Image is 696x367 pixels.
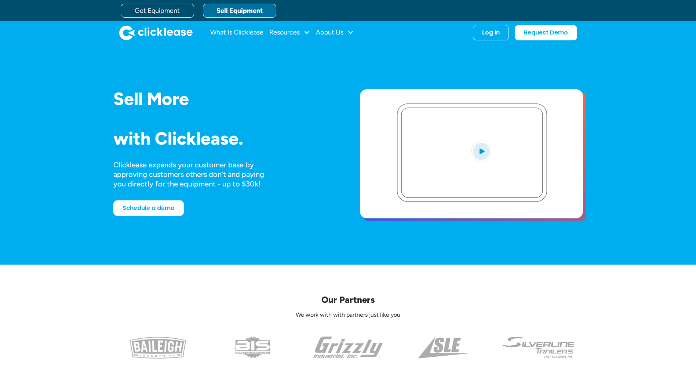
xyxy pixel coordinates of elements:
[113,200,184,216] a: Schedule a demo
[482,29,500,36] div: Log In
[130,337,186,359] img: baileigh logo
[500,337,576,359] img: undefined
[119,25,193,40] img: Clicklease logo
[113,129,336,148] h1: with Clicklease.
[313,337,383,359] img: the grizzly industrial inc logo
[113,160,278,189] div: Clicklease expands your customer base by approving customers others don’t and paying you directly...
[360,89,583,218] a: open lightbox
[418,337,468,359] img: a black and white photo of the side of a triangle
[269,25,310,40] div: Resources
[113,311,583,319] p: We work with with partners just like you
[203,4,276,18] a: Sell Equipment
[210,25,263,40] a: What Is Clicklease
[113,294,583,305] p: Our Partners
[121,4,194,18] a: Get Equipment
[235,337,270,359] img: the logo for beaver industrial supply
[113,89,336,109] h1: Sell More
[316,25,354,40] div: About Us
[515,25,577,40] a: Request Demo
[119,25,193,40] a: home
[471,141,491,161] img: Blue play button logo on a light blue circular background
